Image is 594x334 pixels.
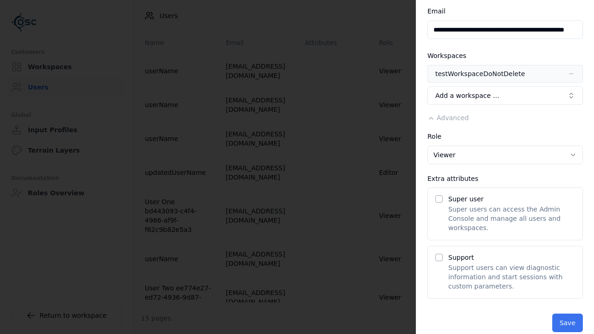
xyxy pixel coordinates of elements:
label: Support [448,254,474,261]
span: Advanced [437,114,469,122]
div: Extra attributes [427,175,583,182]
label: Workspaces [427,52,466,59]
p: Super users can access the Admin Console and manage all users and workspaces. [448,205,575,232]
span: Add a workspace … [435,91,499,100]
p: Support users can view diagnostic information and start sessions with custom parameters. [448,263,575,291]
label: Super user [448,195,484,203]
label: Role [427,133,441,140]
div: testWorkspaceDoNotDelete [435,69,525,78]
button: Save [552,314,583,332]
button: Advanced [427,113,469,122]
label: Email [427,7,445,15]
